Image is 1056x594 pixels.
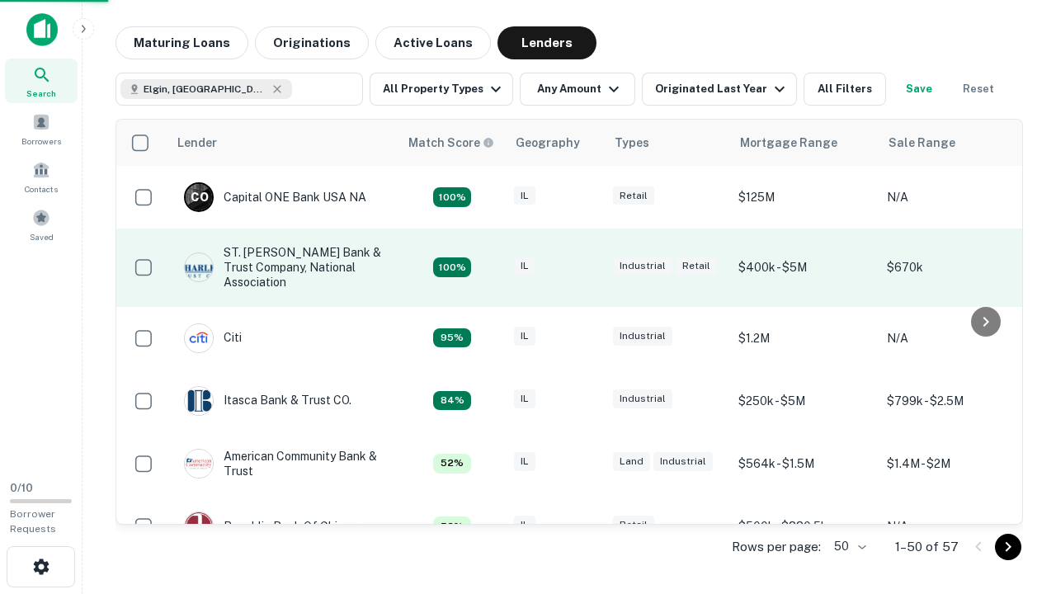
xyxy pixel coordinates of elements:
td: $670k [879,229,1027,307]
button: Originated Last Year [642,73,797,106]
div: Industrial [613,327,672,346]
div: Itasca Bank & Trust CO. [184,386,351,416]
div: Industrial [613,389,672,408]
div: ST. [PERSON_NAME] Bank & Trust Company, National Association [184,245,382,290]
th: Types [605,120,730,166]
div: IL [514,257,535,276]
img: picture [185,450,213,478]
button: Maturing Loans [115,26,248,59]
a: Search [5,59,78,103]
img: picture [185,253,213,281]
div: Sale Range [889,133,955,153]
th: Sale Range [879,120,1027,166]
div: American Community Bank & Trust [184,449,382,478]
td: $500k - $880.5k [730,495,879,558]
p: C O [191,189,208,206]
button: Any Amount [520,73,635,106]
h6: Match Score [408,134,491,152]
img: capitalize-icon.png [26,13,58,46]
a: Saved [5,202,78,247]
div: Capitalize uses an advanced AI algorithm to match your search with the best lender. The match sco... [433,391,471,411]
div: Capitalize uses an advanced AI algorithm to match your search with the best lender. The match sco... [408,134,494,152]
th: Geography [506,120,605,166]
td: $400k - $5M [730,229,879,307]
td: $250k - $5M [730,370,879,432]
span: Saved [30,230,54,243]
div: Mortgage Range [740,133,837,153]
th: Lender [167,120,398,166]
button: All Property Types [370,73,513,106]
div: Land [613,452,650,471]
a: Contacts [5,154,78,199]
span: Contacts [25,182,58,196]
div: IL [514,516,535,535]
a: Borrowers [5,106,78,151]
span: Borrower Requests [10,508,56,535]
span: 0 / 10 [10,482,33,494]
td: N/A [879,166,1027,229]
button: Save your search to get updates of matches that match your search criteria. [893,73,945,106]
td: $125M [730,166,879,229]
div: Retail [613,186,654,205]
p: 1–50 of 57 [895,537,959,557]
div: Capitalize uses an advanced AI algorithm to match your search with the best lender. The match sco... [433,257,471,277]
img: picture [185,324,213,352]
span: Borrowers [21,134,61,148]
td: N/A [879,495,1027,558]
td: $1.4M - $2M [879,432,1027,495]
div: Geography [516,133,580,153]
div: Originated Last Year [655,79,790,99]
button: Lenders [497,26,596,59]
img: picture [185,512,213,540]
td: $799k - $2.5M [879,370,1027,432]
div: Capitalize uses an advanced AI algorithm to match your search with the best lender. The match sco... [433,187,471,207]
div: IL [514,452,535,471]
div: Capitalize uses an advanced AI algorithm to match your search with the best lender. The match sco... [433,328,471,348]
button: All Filters [804,73,886,106]
div: 50 [827,535,869,559]
div: IL [514,327,535,346]
img: picture [185,387,213,415]
td: $1.2M [730,307,879,370]
button: Go to next page [995,534,1021,560]
span: Search [26,87,56,100]
div: Retail [613,516,654,535]
span: Elgin, [GEOGRAPHIC_DATA], [GEOGRAPHIC_DATA] [144,82,267,97]
button: Reset [952,73,1005,106]
div: Capitalize uses an advanced AI algorithm to match your search with the best lender. The match sco... [433,454,471,474]
iframe: Chat Widget [973,462,1056,541]
div: Capital ONE Bank USA NA [184,182,366,212]
div: Citi [184,323,242,353]
button: Active Loans [375,26,491,59]
div: Types [615,133,649,153]
div: Republic Bank Of Chicago [184,511,365,541]
div: Capitalize uses an advanced AI algorithm to match your search with the best lender. The match sco... [433,516,471,536]
th: Mortgage Range [730,120,879,166]
td: N/A [879,307,1027,370]
td: $564k - $1.5M [730,432,879,495]
div: Retail [676,257,717,276]
p: Rows per page: [732,537,821,557]
button: Originations [255,26,369,59]
th: Capitalize uses an advanced AI algorithm to match your search with the best lender. The match sco... [398,120,506,166]
div: Industrial [613,257,672,276]
div: IL [514,389,535,408]
div: Lender [177,133,217,153]
div: Industrial [653,452,713,471]
div: IL [514,186,535,205]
